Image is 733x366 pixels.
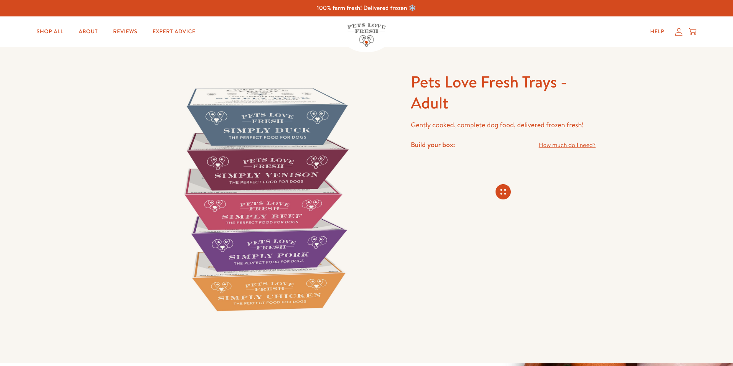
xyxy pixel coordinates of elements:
h1: Pets Love Fresh Trays - Adult [411,71,596,113]
a: Expert Advice [147,24,202,39]
img: Pets Love Fresh Trays - Adult [137,71,392,327]
h4: Build your box: [411,140,455,149]
img: Pets Love Fresh [347,23,386,47]
a: About [73,24,104,39]
a: Shop All [31,24,69,39]
a: Help [644,24,670,39]
a: How much do I need? [539,140,596,151]
p: Gently cooked, complete dog food, delivered frozen fresh! [411,119,596,131]
svg: Connecting store [496,184,511,199]
a: Reviews [107,24,143,39]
